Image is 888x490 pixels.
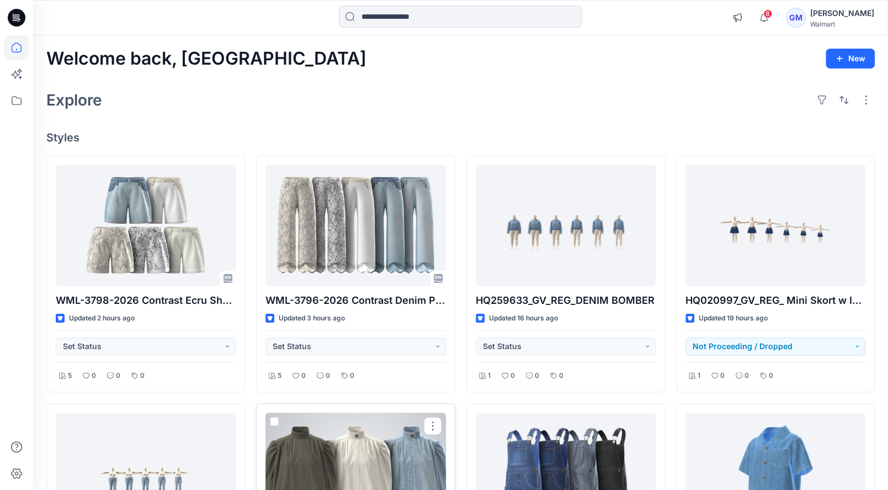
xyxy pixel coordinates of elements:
p: Updated 19 hours ago [699,313,768,324]
p: 0 [350,370,354,382]
h2: Explore [46,91,102,109]
p: 1 [698,370,700,382]
div: Walmart [810,20,874,28]
p: HQ020997_GV_REG_ Mini Skort w In [GEOGRAPHIC_DATA] Shorts [685,293,865,308]
p: WML-3798-2026 Contrast Ecru Shorts [56,293,236,308]
a: HQ259633_GV_REG_DENIM BOMBER [476,165,656,286]
h2: Welcome back, [GEOGRAPHIC_DATA] [46,49,366,69]
p: 0 [511,370,515,382]
p: WML-3796-2026 Contrast Denim Pant [265,293,445,308]
p: 0 [326,370,330,382]
p: 5 [68,370,72,382]
p: 0 [559,370,563,382]
p: 1 [488,370,491,382]
div: GM [786,8,806,28]
a: WML-3796-2026 Contrast Denim Pant [265,165,445,286]
p: 0 [140,370,145,382]
p: 5 [278,370,281,382]
a: WML-3798-2026 Contrast Ecru Shorts [56,165,236,286]
p: 0 [301,370,306,382]
div: [PERSON_NAME] [810,7,874,20]
p: HQ259633_GV_REG_DENIM BOMBER [476,293,656,308]
button: New [826,49,875,69]
a: HQ020997_GV_REG_ Mini Skort w In Jersey Shorts [685,165,865,286]
p: 0 [116,370,120,382]
h4: Styles [46,131,875,144]
p: 0 [720,370,725,382]
p: Updated 3 hours ago [279,313,345,324]
p: Updated 16 hours ago [489,313,558,324]
p: 0 [535,370,539,382]
p: 0 [745,370,749,382]
p: 0 [769,370,773,382]
span: 8 [763,9,772,18]
p: 0 [92,370,96,382]
p: Updated 2 hours ago [69,313,135,324]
